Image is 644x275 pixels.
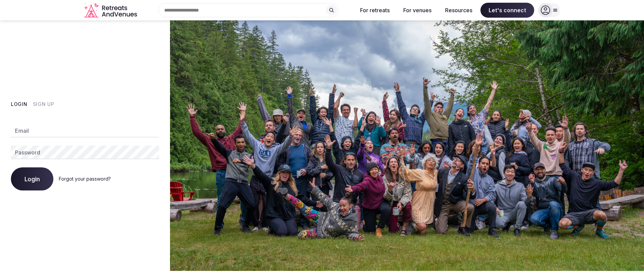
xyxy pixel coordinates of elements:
[33,101,54,108] button: Sign Up
[170,20,644,271] img: My Account Background
[11,101,28,108] button: Login
[24,176,40,182] span: Login
[355,3,395,18] button: For retreats
[398,3,437,18] button: For venues
[84,3,138,18] a: Visit the homepage
[59,176,111,182] a: Forgot your password?
[11,167,53,190] button: Login
[480,3,534,18] span: Let's connect
[84,3,138,18] svg: Retreats and Venues company logo
[440,3,478,18] button: Resources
